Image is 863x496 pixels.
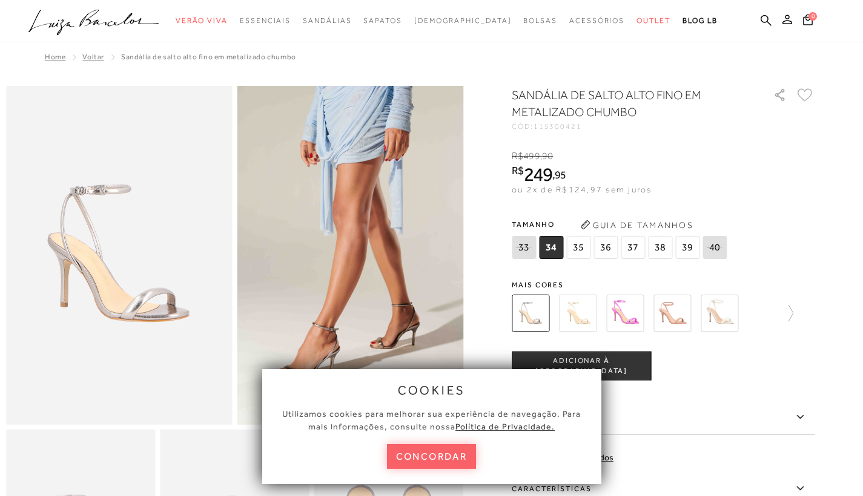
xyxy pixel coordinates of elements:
span: BLOG LB [683,16,718,25]
span: 37 [621,236,645,259]
a: categoryNavScreenReaderText [569,10,624,32]
button: concordar [387,444,477,469]
span: 33 [512,236,536,259]
img: SANDÁLIA DE SALTO ALTO FINO EM METALIZADO CHUMBO [512,295,549,332]
button: 0 [799,13,816,30]
span: ADICIONAR À [GEOGRAPHIC_DATA] [512,356,650,377]
span: 39 [675,236,699,259]
a: Voltar [82,53,104,61]
span: 0 [808,12,817,21]
span: Acessórios [569,16,624,25]
i: , [540,151,554,162]
span: Tamanho [512,215,730,233]
a: Política de Privacidade. [455,422,555,431]
span: 35 [566,236,590,259]
a: categoryNavScreenReaderText [176,10,228,32]
span: Verão Viva [176,16,228,25]
button: ADICIONAR À [GEOGRAPHIC_DATA] [512,351,651,380]
span: 34 [539,236,563,259]
a: categoryNavScreenReaderText [363,10,402,32]
img: SANDÁLIA DE SALTO ALTO FINO EM METALIZADO OURO [559,295,597,332]
a: noSubCategoriesText [414,10,512,32]
i: , [552,169,566,180]
span: Sapatos [363,16,402,25]
span: Essenciais [240,16,291,25]
span: Bolsas [523,16,557,25]
a: categoryNavScreenReaderText [637,10,670,32]
span: cookies [398,383,466,397]
span: 90 [542,151,553,162]
a: categoryNavScreenReaderText [523,10,557,32]
h1: SANDÁLIA DE SALTO ALTO FINO EM METALIZADO CHUMBO [512,86,739,120]
span: 499 [523,151,540,162]
span: Outlet [637,16,670,25]
label: Descrição [512,400,815,435]
span: 249 [524,163,552,185]
span: 38 [648,236,672,259]
button: Guia de Tamanhos [576,215,697,235]
img: SANDÁLIA DE SALTO ALTO FINO EM VERNIZ BEGE [653,295,691,332]
span: 95 [555,168,566,181]
i: R$ [512,165,524,176]
img: image [237,86,464,425]
a: categoryNavScreenReaderText [303,10,351,32]
span: SANDÁLIA DE SALTO ALTO FINO EM METALIZADO CHUMBO [121,53,296,61]
span: [DEMOGRAPHIC_DATA] [414,16,512,25]
a: categoryNavScreenReaderText [240,10,291,32]
img: image [6,86,233,425]
span: 36 [594,236,618,259]
span: ou 2x de R$124,97 sem juros [512,184,652,194]
span: 115300421 [534,122,582,131]
a: BLOG LB [683,10,718,32]
div: CÓD: [512,123,754,130]
span: Mais cores [512,281,815,289]
span: Utilizamos cookies para melhorar sua experiência de navegação. Para mais informações, consulte nossa [282,409,581,431]
img: SANDÁLIA DE SALTO ALTO FINO EM METALIZADO ROSA PINK [606,295,644,332]
span: Sandálias [303,16,351,25]
a: Home [45,53,65,61]
img: SANDÁLIA DE SALTO ALTO FINO EM VERNIZ BRANCO GELO [701,295,738,332]
span: 40 [703,236,727,259]
i: R$ [512,151,523,162]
